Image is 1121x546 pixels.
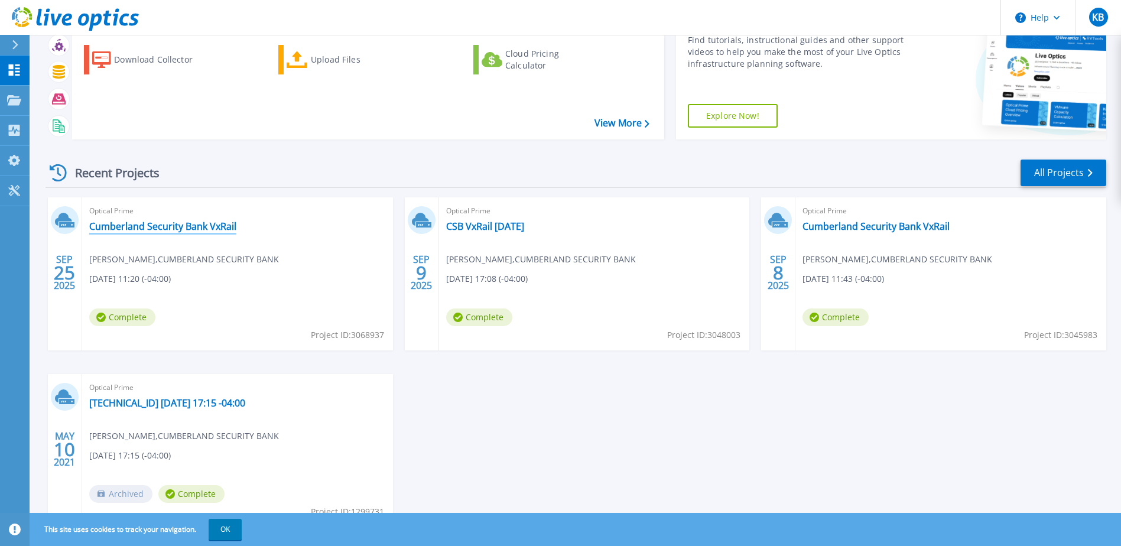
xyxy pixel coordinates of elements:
div: SEP 2025 [53,251,76,294]
span: Complete [89,308,155,326]
span: Project ID: 3048003 [667,329,740,342]
a: Cumberland Security Bank VxRail [89,220,236,232]
span: [DATE] 11:20 (-04:00) [89,272,171,285]
span: Archived [89,485,152,503]
div: Find tutorials, instructional guides and other support videos to help you make the most of your L... [688,34,907,70]
span: [DATE] 17:08 (-04:00) [446,272,528,285]
a: View More [594,118,649,129]
div: SEP 2025 [767,251,789,294]
span: Project ID: 3045983 [1024,329,1097,342]
div: Recent Projects [46,158,176,187]
a: Cumberland Security Bank VxRail [802,220,950,232]
a: CSB VxRail [DATE] [446,220,524,232]
span: Project ID: 1299731 [311,505,384,518]
div: Download Collector [114,48,209,71]
span: Optical Prime [89,204,386,217]
a: Cloud Pricing Calculator [473,45,605,74]
span: [DATE] 17:15 (-04:00) [89,449,171,462]
span: [PERSON_NAME] , CUMBERLAND SECURITY BANK [802,253,992,266]
div: Upload Files [311,48,405,71]
span: Complete [158,485,225,503]
div: MAY 2021 [53,428,76,471]
span: Optical Prime [802,204,1099,217]
span: Complete [802,308,869,326]
span: 9 [416,268,427,278]
span: 8 [773,268,784,278]
a: All Projects [1021,160,1106,186]
span: This site uses cookies to track your navigation. [33,519,242,540]
span: Project ID: 3068937 [311,329,384,342]
span: KB [1092,12,1104,22]
div: SEP 2025 [410,251,433,294]
a: Upload Files [278,45,410,74]
span: [PERSON_NAME] , CUMBERLAND SECURITY BANK [89,430,279,443]
span: 25 [54,268,75,278]
a: Explore Now! [688,104,778,128]
button: OK [209,519,242,540]
div: Cloud Pricing Calculator [505,48,600,71]
span: 10 [54,444,75,454]
span: [DATE] 11:43 (-04:00) [802,272,884,285]
span: [PERSON_NAME] , CUMBERLAND SECURITY BANK [446,253,636,266]
span: [PERSON_NAME] , CUMBERLAND SECURITY BANK [89,253,279,266]
a: [TECHNICAL_ID] [DATE] 17:15 -04:00 [89,397,245,409]
span: Complete [446,308,512,326]
span: Optical Prime [89,381,386,394]
span: Optical Prime [446,204,743,217]
a: Download Collector [84,45,216,74]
